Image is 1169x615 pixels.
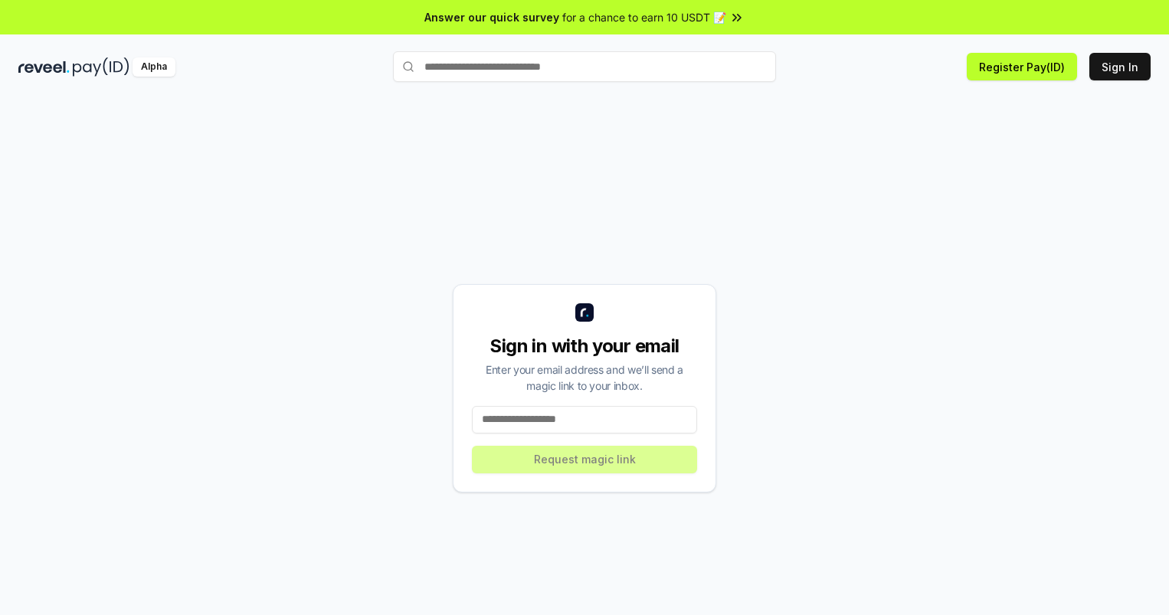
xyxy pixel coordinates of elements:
span: for a chance to earn 10 USDT 📝 [562,9,726,25]
img: pay_id [73,57,129,77]
span: Answer our quick survey [424,9,559,25]
div: Enter your email address and we’ll send a magic link to your inbox. [472,361,697,394]
div: Alpha [133,57,175,77]
button: Register Pay(ID) [967,53,1077,80]
img: logo_small [575,303,594,322]
img: reveel_dark [18,57,70,77]
button: Sign In [1089,53,1151,80]
div: Sign in with your email [472,334,697,358]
